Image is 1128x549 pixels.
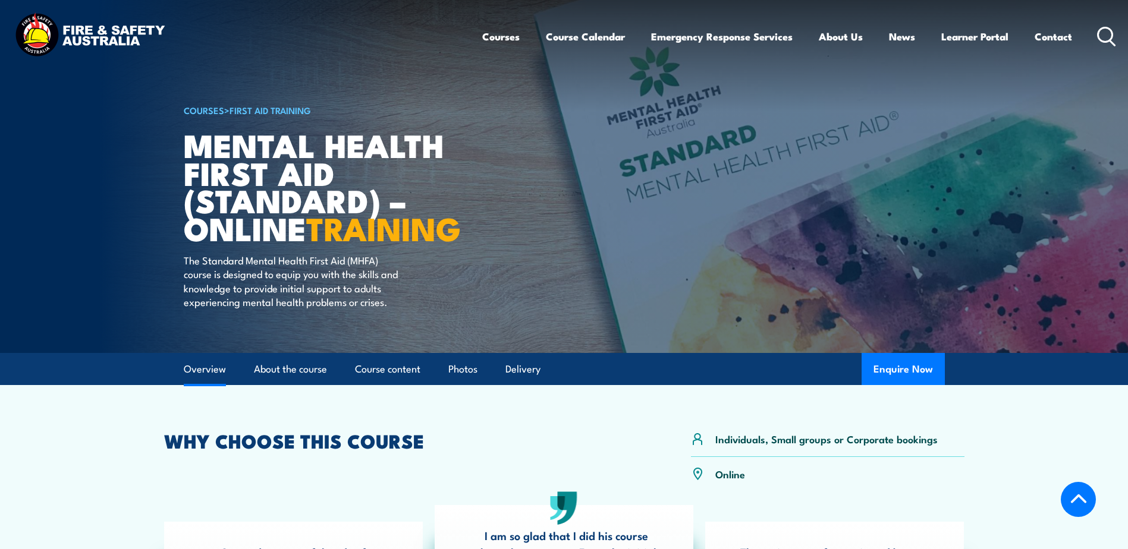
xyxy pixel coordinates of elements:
[230,103,311,116] a: First Aid Training
[889,21,915,52] a: News
[164,432,511,449] h2: WHY CHOOSE THIS COURSE
[546,21,625,52] a: Course Calendar
[819,21,863,52] a: About Us
[184,253,401,309] p: The Standard Mental Health First Aid (MHFA) course is designed to equip you with the skills and k...
[184,131,477,242] h1: Mental Health First Aid (Standard) – Online
[184,103,477,117] h6: >
[184,103,224,116] a: COURSES
[184,354,226,385] a: Overview
[715,467,745,481] p: Online
[482,21,520,52] a: Courses
[1035,21,1072,52] a: Contact
[715,432,938,446] p: Individuals, Small groups or Corporate bookings
[505,354,541,385] a: Delivery
[862,353,945,385] button: Enquire Now
[306,203,461,252] strong: TRAINING
[941,21,1008,52] a: Learner Portal
[355,354,420,385] a: Course content
[254,354,327,385] a: About the course
[448,354,477,385] a: Photos
[651,21,793,52] a: Emergency Response Services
